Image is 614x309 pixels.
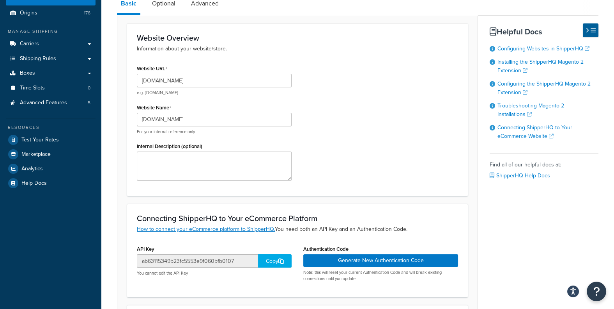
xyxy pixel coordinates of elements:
[303,270,458,282] p: Note: this will reset your current Authentication Code and will break existing connections until ...
[303,254,458,267] button: Generate New Authentication Code
[6,147,96,161] a: Marketplace
[20,10,37,16] span: Origins
[258,254,292,268] div: Copy
[6,6,96,20] a: Origins176
[21,151,51,158] span: Marketplace
[497,58,584,75] a: Installing the ShipperHQ Magento 2 Extension
[21,166,43,172] span: Analytics
[20,55,56,62] span: Shipping Rules
[21,180,47,187] span: Help Docs
[88,85,90,91] span: 0
[6,6,96,20] li: Origins
[497,102,564,118] a: Troubleshooting Magento 2 Installations
[497,80,591,96] a: Configuring the ShipperHQ Magento 2 Extension
[6,124,96,131] div: Resources
[490,27,598,36] h3: Helpful Docs
[6,28,96,35] div: Manage Shipping
[137,225,275,233] a: How to connect your eCommerce platform to ShipperHQ.
[137,34,458,42] h3: Website Overview
[137,270,292,276] p: You cannot edit the API Key
[497,45,589,53] a: Configuring Websites in ShipperHQ
[137,90,292,96] p: e.g. [DOMAIN_NAME]
[21,137,59,143] span: Test Your Rates
[6,96,96,110] a: Advanced Features5
[587,282,606,301] button: Open Resource Center
[137,246,154,252] label: API Key
[6,133,96,147] a: Test Your Rates
[137,105,171,111] label: Website Name
[137,225,458,234] p: You need both an API Key and an Authentication Code.
[6,96,96,110] li: Advanced Features
[137,45,458,53] p: Information about your website/store.
[6,52,96,66] a: Shipping Rules
[84,10,90,16] span: 176
[20,85,45,91] span: Time Slots
[6,66,96,80] a: Boxes
[490,171,550,180] a: ShipperHQ Help Docs
[6,176,96,190] a: Help Docs
[88,100,90,106] span: 5
[20,100,67,106] span: Advanced Features
[20,41,39,47] span: Carriers
[6,81,96,95] a: Time Slots0
[137,66,167,72] label: Website URL
[20,70,35,77] span: Boxes
[137,214,458,223] h3: Connecting ShipperHQ to Your eCommerce Platform
[137,143,202,149] label: Internal Description (optional)
[6,81,96,95] li: Time Slots
[583,23,598,37] button: Hide Help Docs
[6,162,96,176] a: Analytics
[490,153,598,181] div: Find all of our helpful docs at:
[137,129,292,135] p: For your internal reference only
[6,37,96,51] a: Carriers
[497,123,572,140] a: Connecting ShipperHQ to Your eCommerce Website
[303,246,349,252] label: Authentication Code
